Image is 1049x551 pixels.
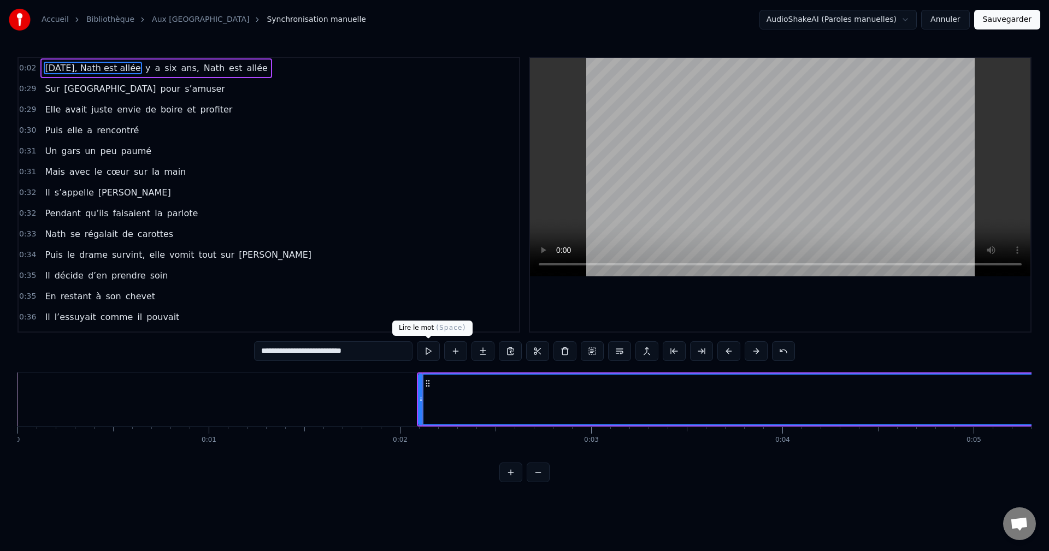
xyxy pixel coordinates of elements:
[16,436,20,445] div: 0
[44,290,57,303] span: En
[19,167,36,177] span: 0:31
[19,63,36,74] span: 0:02
[967,436,981,445] div: 0:05
[116,103,142,116] span: envie
[19,250,36,260] span: 0:34
[78,248,109,261] span: drame
[68,165,91,178] span: avec
[133,165,149,178] span: sur
[44,207,81,220] span: Pendant
[42,14,366,25] nav: breadcrumb
[166,207,199,220] span: parlote
[44,82,61,95] span: Sur
[95,290,103,303] span: à
[198,248,217,261] span: tout
[436,324,465,331] span: ( Space )
[105,165,131,178] span: cœur
[186,103,197,116] span: et
[19,125,36,136] span: 0:30
[152,14,249,25] a: Aux [GEOGRAPHIC_DATA]
[54,186,95,199] span: s’appelle
[90,103,114,116] span: juste
[144,103,157,116] span: de
[104,290,122,303] span: son
[184,82,226,95] span: s’amuser
[93,165,103,178] span: le
[160,82,182,95] span: pour
[111,248,146,261] span: survint,
[180,62,200,74] span: ans,
[44,103,62,116] span: Elle
[19,187,36,198] span: 0:32
[97,186,172,199] span: [PERSON_NAME]
[163,165,187,178] span: main
[137,228,174,240] span: carottes
[99,311,134,323] span: comme
[154,62,161,74] span: a
[44,124,63,137] span: Puis
[163,62,178,74] span: six
[151,165,161,178] span: la
[44,311,51,323] span: Il
[267,14,366,25] span: Synchronisation manuelle
[44,186,51,199] span: Il
[54,311,97,323] span: l’essuyait
[19,312,36,323] span: 0:36
[44,62,142,74] span: [DATE], Nath est allée
[42,14,69,25] a: Accueil
[154,207,163,220] span: la
[1003,507,1036,540] div: Ouvrir le chat
[144,62,151,74] span: y
[203,62,226,74] span: Nath
[145,311,180,323] span: pouvait
[19,208,36,219] span: 0:32
[44,145,58,157] span: Un
[120,145,153,157] span: paumé
[44,165,66,178] span: Mais
[54,269,85,282] span: décide
[136,311,143,323] span: il
[238,248,313,261] span: [PERSON_NAME]
[19,146,36,157] span: 0:31
[112,207,152,220] span: faisaient
[149,269,169,282] span: soin
[121,228,134,240] span: de
[110,269,147,282] span: prendre
[245,62,268,74] span: allée
[84,145,97,157] span: un
[393,436,408,445] div: 0:02
[148,248,166,261] span: elle
[66,124,84,137] span: elle
[228,62,243,74] span: est
[64,103,88,116] span: avait
[86,124,93,137] span: a
[69,228,81,240] span: se
[19,104,36,115] span: 0:29
[99,145,117,157] span: peu
[60,145,81,157] span: gars
[87,269,108,282] span: d’en
[44,269,51,282] span: Il
[44,228,67,240] span: Nath
[9,9,31,31] img: youka
[202,436,216,445] div: 0:01
[86,14,134,25] a: Bibliothèque
[974,10,1040,29] button: Sauvegarder
[66,248,76,261] span: le
[199,103,233,116] span: profiter
[168,248,196,261] span: vomit
[84,207,110,220] span: qu’ils
[19,291,36,302] span: 0:35
[19,229,36,240] span: 0:33
[84,228,119,240] span: régalait
[96,124,140,137] span: rencontré
[44,248,63,261] span: Puis
[19,84,36,94] span: 0:29
[584,436,599,445] div: 0:03
[220,248,235,261] span: sur
[60,290,93,303] span: restant
[160,103,184,116] span: boire
[392,321,473,336] div: Lire le mot
[19,270,36,281] span: 0:35
[775,436,790,445] div: 0:04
